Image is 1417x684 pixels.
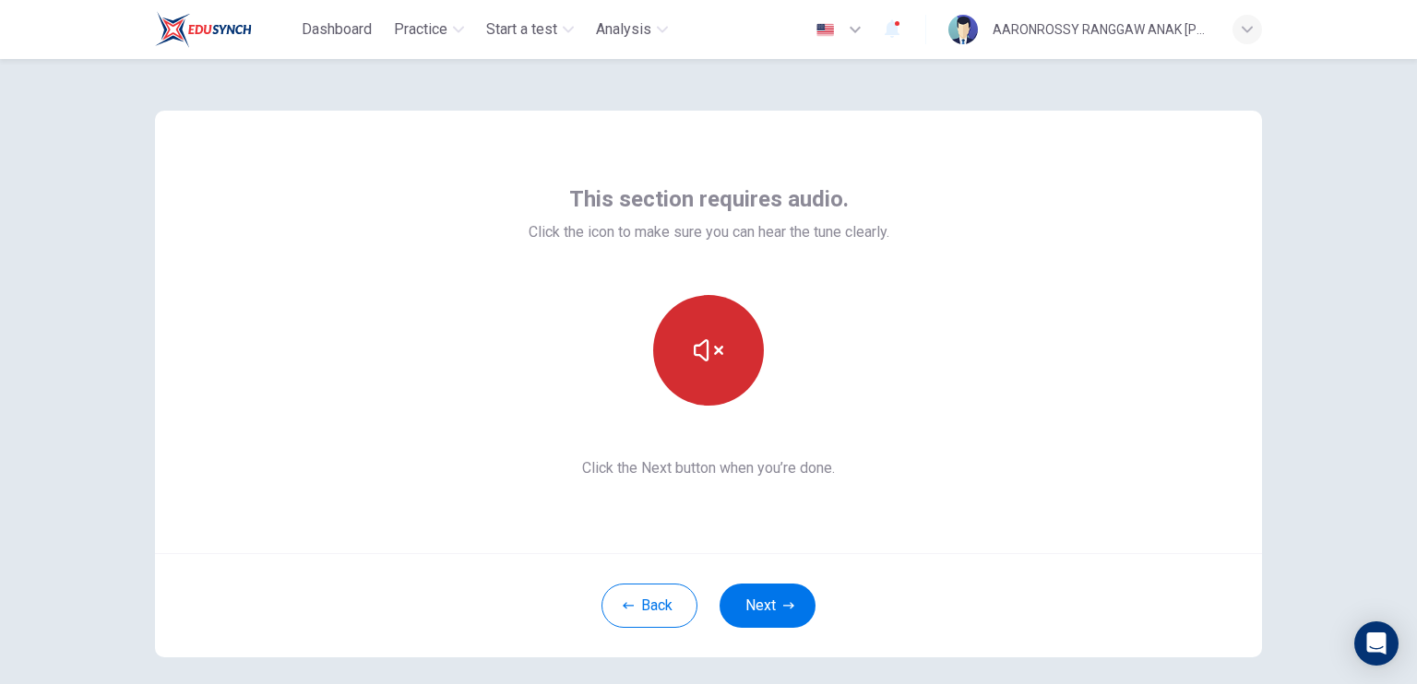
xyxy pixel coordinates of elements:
[486,18,557,41] span: Start a test
[814,23,837,37] img: en
[479,13,581,46] button: Start a test
[529,221,889,243] span: Click the icon to make sure you can hear the tune clearly.
[993,18,1210,41] div: AARONROSSY RANGGAW ANAK [PERSON_NAME]
[294,13,379,46] button: Dashboard
[720,584,816,628] button: Next
[601,584,697,628] button: Back
[596,18,651,41] span: Analysis
[589,13,675,46] button: Analysis
[529,457,889,479] span: Click the Next button when you’re done.
[155,11,294,48] a: EduSynch logo
[302,18,372,41] span: Dashboard
[1354,621,1399,666] div: Open Intercom Messenger
[155,11,252,48] img: EduSynch logo
[387,13,471,46] button: Practice
[948,15,978,44] img: Profile picture
[394,18,447,41] span: Practice
[569,184,849,214] span: This section requires audio.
